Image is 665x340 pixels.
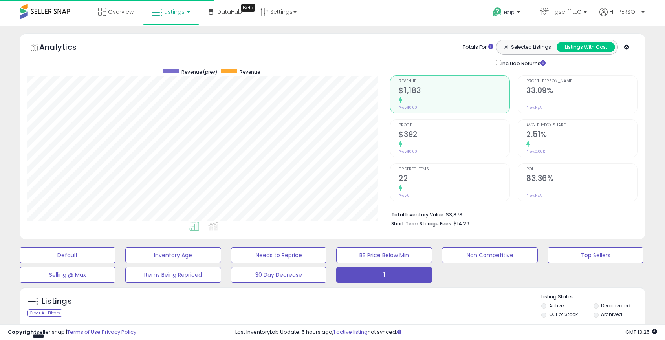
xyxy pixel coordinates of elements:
h5: Listings [42,296,72,307]
span: Listings [164,8,185,16]
button: Default [20,247,115,263]
a: Terms of Use [67,328,101,336]
h5: Analytics [39,42,92,55]
button: 1 [336,267,432,283]
span: Ordered Items [399,167,509,172]
button: BB Price Below Min [336,247,432,263]
i: Get Help [492,7,502,17]
h2: 83.36% [526,174,637,185]
h2: 2.51% [526,130,637,141]
div: seller snap | | [8,329,136,336]
span: Avg. Buybox Share [526,123,637,128]
strong: Copyright [8,328,37,336]
button: Items Being Repriced [125,267,221,283]
div: Include Returns [490,58,555,68]
a: Hi [PERSON_NAME] [599,8,645,26]
small: Prev: N/A [526,105,542,110]
small: Prev: 0.00% [526,149,545,154]
span: Revenue [240,69,260,75]
button: Non Competitive [442,247,538,263]
div: Last InventoryLab Update: 5 hours ago, not synced. [235,329,657,336]
button: Needs to Reprice [231,247,327,263]
span: ROI [526,167,637,172]
b: Total Inventory Value: [391,211,445,218]
button: 30 Day Decrease [231,267,327,283]
a: Privacy Policy [102,328,136,336]
span: Overview [108,8,134,16]
label: Out of Stock [549,311,578,318]
li: $3,873 [391,209,632,219]
label: Archived [601,311,622,318]
div: Totals For [463,44,493,51]
span: Revenue [399,79,509,84]
label: Deactivated [601,302,630,309]
small: Prev: $0.00 [399,149,417,154]
span: Tigscliff LLC [551,8,581,16]
h2: $392 [399,130,509,141]
span: Revenue (prev) [181,69,217,75]
span: Profit [PERSON_NAME] [526,79,637,84]
b: Short Term Storage Fees: [391,220,452,227]
span: Hi [PERSON_NAME] [610,8,639,16]
div: Clear All Filters [27,309,62,317]
h2: 22 [399,174,509,185]
span: Profit [399,123,509,128]
div: Tooltip anchor [241,4,255,12]
small: Prev: 0 [399,193,410,198]
button: All Selected Listings [498,42,557,52]
button: Top Sellers [548,247,643,263]
small: Prev: $0.00 [399,105,417,110]
h2: $1,183 [399,86,509,97]
button: Inventory Age [125,247,221,263]
a: 1 active listing [333,328,368,336]
button: Listings With Cost [557,42,615,52]
p: Listing States: [541,293,645,301]
button: Selling @ Max [20,267,115,283]
span: DataHub [217,8,242,16]
h2: 33.09% [526,86,637,97]
span: 2025-08-14 13:25 GMT [625,328,657,336]
span: $14.29 [454,220,469,227]
label: Active [549,302,564,309]
a: Help [486,1,528,26]
span: Help [504,9,515,16]
small: Prev: N/A [526,193,542,198]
